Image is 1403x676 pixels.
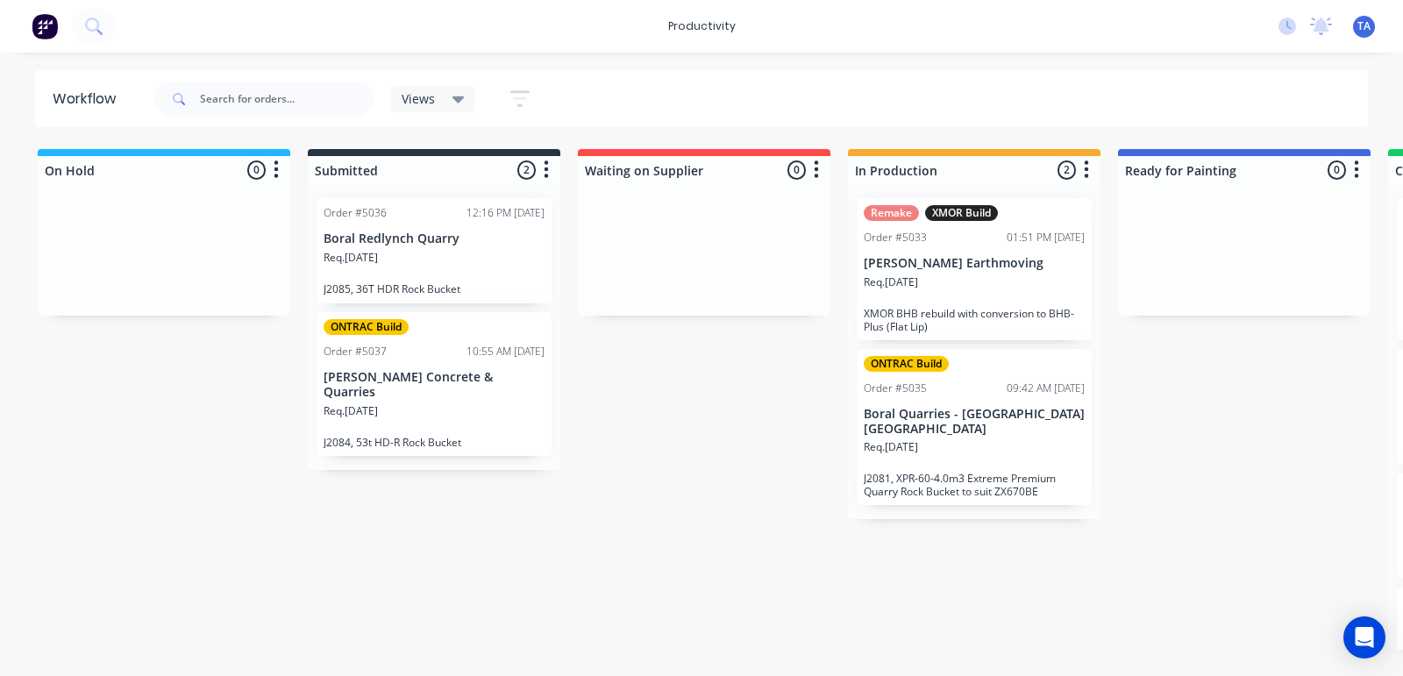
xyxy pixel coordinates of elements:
p: Req. [DATE] [864,274,918,290]
div: Order #5033 [864,230,927,245]
div: Order #5035 [864,381,927,396]
span: Views [402,89,435,108]
p: Req. [DATE] [864,439,918,455]
div: Order #5036 [324,205,387,221]
p: Boral Redlynch Quarry [324,231,545,246]
p: [PERSON_NAME] Concrete & Quarries [324,370,545,400]
div: Order #5037 [324,344,387,359]
p: Req. [DATE] [324,403,378,419]
span: TA [1357,18,1371,34]
div: ONTRAC BuildOrder #503710:55 AM [DATE][PERSON_NAME] Concrete & QuarriesReq.[DATE]J2084, 53t HD-R ... [317,312,552,456]
div: productivity [659,13,744,39]
div: 09:42 AM [DATE] [1007,381,1085,396]
div: 12:16 PM [DATE] [466,205,545,221]
p: XMOR BHB rebuild with conversion to BHB-Plus (Flat Lip) [864,307,1085,333]
div: Workflow [53,89,125,110]
div: Order #503612:16 PM [DATE]Boral Redlynch QuarryReq.[DATE]J2085, 36T HDR Rock Bucket [317,198,552,303]
div: ONTRAC Build [864,356,949,372]
div: ONTRAC Build [324,319,409,335]
div: RemakeXMOR BuildOrder #503301:51 PM [DATE][PERSON_NAME] EarthmovingReq.[DATE]XMOR BHB rebuild wit... [857,198,1092,340]
div: XMOR Build [925,205,998,221]
div: Open Intercom Messenger [1343,616,1385,658]
p: J2085, 36T HDR Rock Bucket [324,282,545,295]
p: Boral Quarries - [GEOGRAPHIC_DATA] [GEOGRAPHIC_DATA] [864,407,1085,437]
div: Remake [864,205,919,221]
input: Search for orders... [200,82,374,117]
img: Factory [32,13,58,39]
p: [PERSON_NAME] Earthmoving [864,256,1085,271]
p: J2084, 53t HD-R Rock Bucket [324,436,545,449]
div: 01:51 PM [DATE] [1007,230,1085,245]
div: ONTRAC BuildOrder #503509:42 AM [DATE]Boral Quarries - [GEOGRAPHIC_DATA] [GEOGRAPHIC_DATA]Req.[DA... [857,349,1092,506]
p: J2081, XPR-60-4.0m3 Extreme Premium Quarry Rock Bucket to suit ZX670BE [864,472,1085,498]
div: 10:55 AM [DATE] [466,344,545,359]
p: Req. [DATE] [324,250,378,266]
